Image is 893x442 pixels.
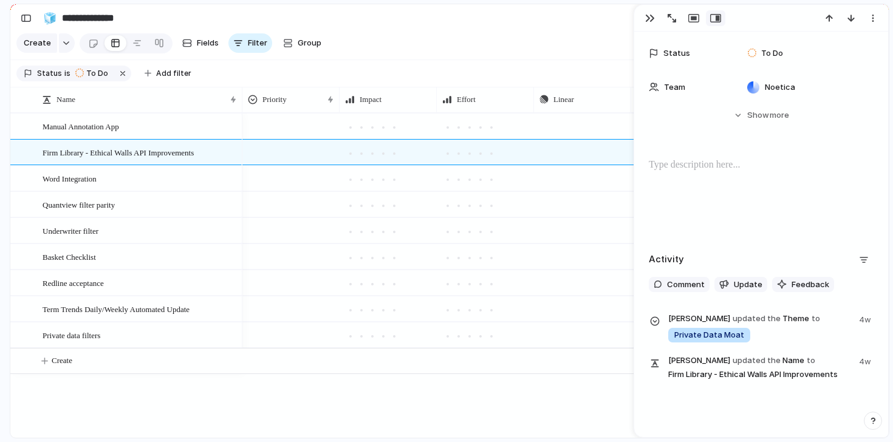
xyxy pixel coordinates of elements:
span: to [812,313,820,325]
span: updated the [733,313,781,325]
span: Name Firm Library - Ethical Walls API Improvements [668,353,852,381]
span: Add filter [156,68,191,79]
span: Underwriter filter [43,223,98,237]
span: Priority [262,93,287,106]
span: Quantview filter parity [43,197,115,211]
span: Filter [248,37,267,49]
h2: Activity [649,253,684,267]
button: To Do [72,67,115,80]
span: Comment [667,279,705,291]
span: Private Data Moat [674,329,744,341]
span: to [807,355,815,367]
span: To Do [761,47,783,59]
span: Impact [360,93,381,106]
span: Status [37,68,62,79]
button: Comment [649,277,710,293]
button: 🧊 [40,8,60,28]
span: Effort [457,93,476,106]
span: 4w [859,311,874,326]
span: Status [663,47,690,59]
button: is [62,67,73,80]
span: Linear [553,93,574,106]
span: Fields [197,37,219,49]
span: Basket Checklist [43,250,96,263]
button: Feedback [772,277,834,293]
span: is [64,68,70,79]
button: Update [714,277,767,293]
span: updated the [733,355,781,367]
span: [PERSON_NAME] [668,355,730,367]
span: Name [56,93,75,106]
button: Create [16,33,57,53]
button: Filter [228,33,272,53]
button: Group [277,33,327,53]
button: Showmore [649,104,874,126]
span: Update [734,279,762,291]
span: more [770,109,789,121]
span: Word Integration [43,171,97,185]
button: Fields [177,33,224,53]
span: 4w [859,353,874,368]
span: Redline acceptance [43,276,104,290]
span: Firm Library - Ethical Walls API Improvements [43,145,194,159]
span: Group [298,37,321,49]
button: Add filter [137,65,199,82]
span: Term Trends Daily/Weekly Automated Update [43,302,190,316]
span: Team [664,81,685,93]
span: Theme [668,311,852,344]
span: To Do [86,68,108,79]
span: Noetica [765,81,795,93]
span: Feedback [792,279,829,291]
span: Create [24,37,51,49]
span: Create [52,355,72,367]
span: Private data filters [43,328,100,342]
span: [PERSON_NAME] [668,313,730,325]
span: Manual Annotation App [43,119,119,133]
div: 🧊 [43,10,56,26]
span: Show [747,109,769,121]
